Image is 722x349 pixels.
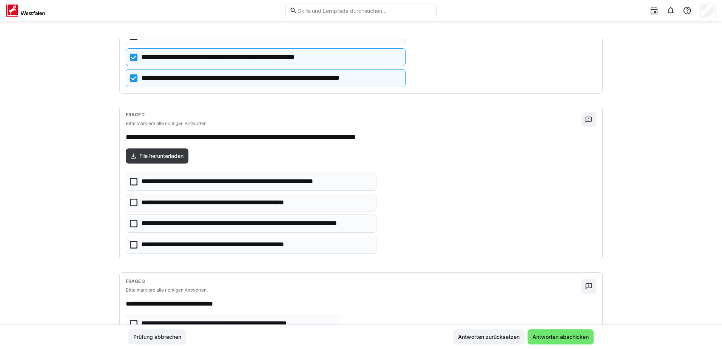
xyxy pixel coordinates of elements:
[297,7,432,14] input: Skills und Lernpfade durchsuchen…
[126,279,581,284] h4: Frage 3
[126,287,581,293] p: Bitte markiere alle richtigen Antworten.
[126,120,581,127] p: Bitte markiere alle richtigen Antworten.
[531,333,590,341] span: Antworten abschicken
[457,333,521,341] span: Antworten zurücksetzen
[132,333,182,341] span: Prüfung abbrechen
[126,148,188,164] a: File herunterladen
[126,112,581,117] h4: Frage 2
[528,329,594,344] button: Antworten abschicken
[453,329,525,344] button: Antworten zurücksetzen
[138,152,185,160] span: File herunterladen
[128,329,186,344] button: Prüfung abbrechen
